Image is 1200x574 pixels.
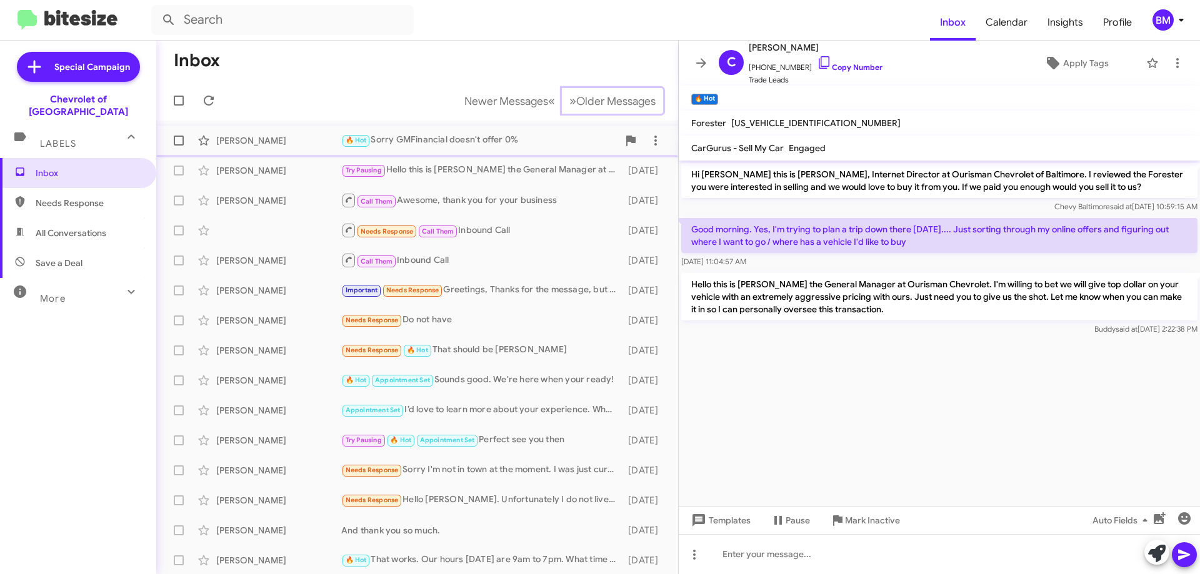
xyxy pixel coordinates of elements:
[691,117,726,129] span: Forester
[341,192,622,208] div: Awesome, thank you for your business
[622,284,668,297] div: [DATE]
[216,134,341,147] div: [PERSON_NAME]
[216,194,341,207] div: [PERSON_NAME]
[151,5,414,35] input: Search
[622,344,668,357] div: [DATE]
[361,257,393,265] span: Call Them
[1110,202,1132,211] span: said at
[36,227,106,239] span: All Conversations
[749,74,882,86] span: Trade Leads
[346,466,399,474] span: Needs Response
[422,227,454,235] span: Call Them
[216,314,341,327] div: [PERSON_NAME]
[341,433,622,447] div: Perfect see you then
[174,51,220,71] h1: Inbox
[749,55,882,74] span: [PHONE_NUMBER]
[390,436,411,444] span: 🔥 Hot
[216,494,341,507] div: [PERSON_NAME]
[576,94,656,108] span: Older Messages
[341,343,622,357] div: That should be [PERSON_NAME]
[361,197,393,205] span: Call Them
[622,404,668,417] div: [DATE]
[341,524,622,537] div: And thank you so much.
[681,273,1197,320] p: Hello this is [PERSON_NAME] the General Manager at Ourisman Chevrolet. I'm willing to bet we will...
[346,436,382,444] span: Try Pausing
[346,166,382,174] span: Try Pausing
[341,373,622,387] div: Sounds good. We're here when your ready!
[622,194,668,207] div: [DATE]
[341,283,622,297] div: Greetings, Thanks for the message, but $500 off a $50K vehicle is hardly a discount worth explori...
[622,434,668,447] div: [DATE]
[681,257,746,266] span: [DATE] 11:04:57 AM
[346,406,401,414] span: Appointment Set
[216,554,341,567] div: [PERSON_NAME]
[341,493,622,507] div: Hello [PERSON_NAME]. Unfortunately I do not live in the area. I was interested in seeing the mark...
[36,167,142,179] span: Inbox
[375,376,430,384] span: Appointment Set
[36,257,82,269] span: Save a Deal
[40,138,76,149] span: Labels
[216,524,341,537] div: [PERSON_NAME]
[341,463,622,477] div: Sorry I'm not in town at the moment. I was just curious to see what range you were in
[341,252,622,268] div: Inbound Call
[1037,4,1093,41] span: Insights
[1054,202,1197,211] span: Chevy Baltimore [DATE] 10:59:15 AM
[216,374,341,387] div: [PERSON_NAME]
[216,344,341,357] div: [PERSON_NAME]
[622,494,668,507] div: [DATE]
[679,509,761,532] button: Templates
[727,52,736,72] span: C
[341,163,622,177] div: Hello this is [PERSON_NAME] the General Manager at Ourisman CHevy [GEOGRAPHIC_DATA]. I would love...
[346,346,399,354] span: Needs Response
[749,40,882,55] span: [PERSON_NAME]
[464,94,548,108] span: Newer Messages
[930,4,976,41] a: Inbox
[1094,324,1197,334] span: Buddy [DATE] 2:22:38 PM
[622,524,668,537] div: [DATE]
[1063,52,1109,74] span: Apply Tags
[548,93,555,109] span: «
[17,52,140,82] a: Special Campaign
[817,62,882,72] a: Copy Number
[40,293,66,304] span: More
[346,136,367,144] span: 🔥 Hot
[36,197,142,209] span: Needs Response
[689,509,751,532] span: Templates
[346,556,367,564] span: 🔥 Hot
[216,404,341,417] div: [PERSON_NAME]
[1093,4,1142,41] a: Profile
[691,142,784,154] span: CarGurus - Sell My Car
[346,286,378,294] span: Important
[1092,509,1152,532] span: Auto Fields
[346,496,399,504] span: Needs Response
[216,164,341,177] div: [PERSON_NAME]
[341,133,618,147] div: Sorry GMFinancial doesn't offer 0%
[681,218,1197,253] p: Good morning. Yes, I'm trying to plan a trip down there [DATE].... Just sorting through my online...
[457,88,562,114] button: Previous
[216,464,341,477] div: [PERSON_NAME]
[1082,509,1162,532] button: Auto Fields
[420,436,475,444] span: Appointment Set
[691,94,718,105] small: 🔥 Hot
[622,314,668,327] div: [DATE]
[1116,324,1137,334] span: said at
[622,554,668,567] div: [DATE]
[341,222,622,238] div: Inbound Call
[562,88,663,114] button: Next
[1142,9,1186,31] button: BM
[622,224,668,237] div: [DATE]
[622,464,668,477] div: [DATE]
[731,117,901,129] span: [US_VEHICLE_IDENTIFICATION_NUMBER]
[976,4,1037,41] a: Calendar
[845,509,900,532] span: Mark Inactive
[789,142,826,154] span: Engaged
[386,286,439,294] span: Needs Response
[622,164,668,177] div: [DATE]
[457,88,663,114] nav: Page navigation example
[622,374,668,387] div: [DATE]
[569,93,576,109] span: »
[786,509,810,532] span: Pause
[346,316,399,324] span: Needs Response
